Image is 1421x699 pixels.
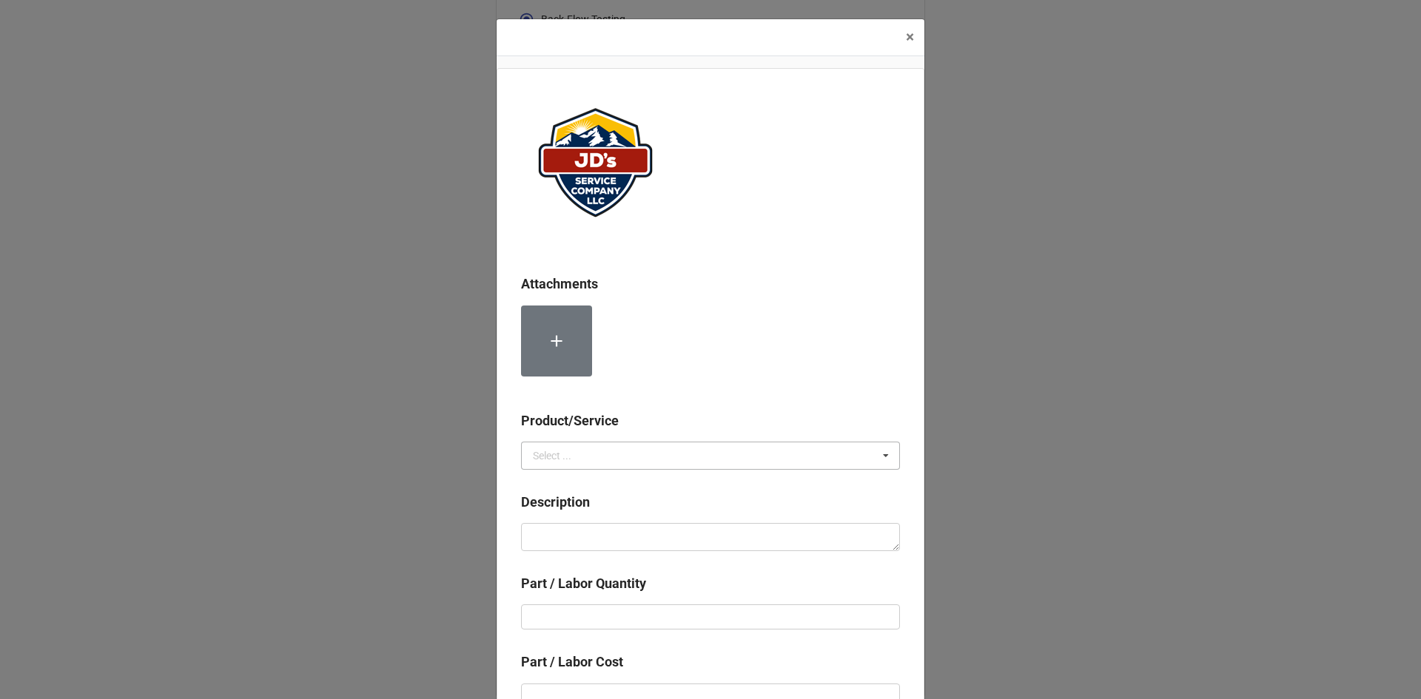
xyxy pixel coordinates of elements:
[521,492,590,513] label: Description
[521,92,669,233] img: ePqffAuANl%2FJDServiceCoLogo_website.png
[906,28,914,46] span: ×
[521,652,623,672] label: Part / Labor Cost
[521,573,646,594] label: Part / Labor Quantity
[521,274,598,294] label: Attachments
[521,411,619,431] label: Product/Service
[533,450,571,461] div: Select ...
